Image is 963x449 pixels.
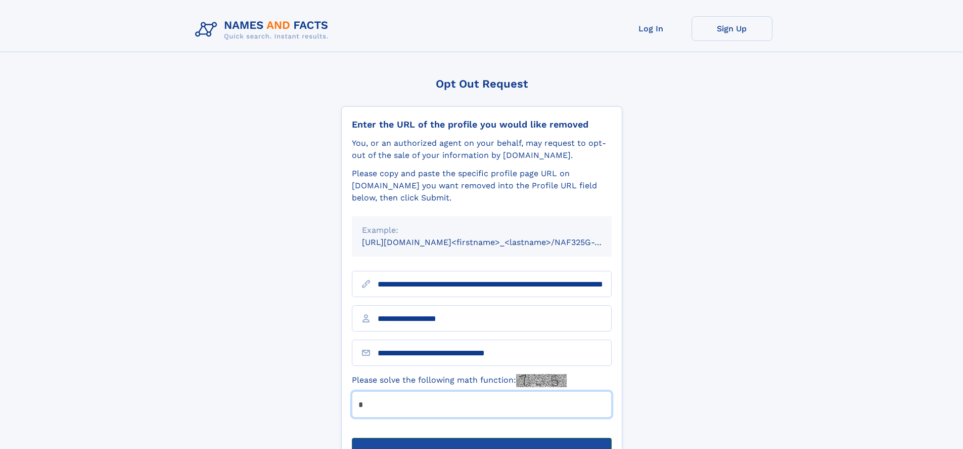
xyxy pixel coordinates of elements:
[352,168,612,204] div: Please copy and paste the specific profile page URL on [DOMAIN_NAME] you want removed into the Pr...
[692,16,772,41] a: Sign Up
[352,374,567,387] label: Please solve the following math function:
[352,119,612,130] div: Enter the URL of the profile you would like removed
[611,16,692,41] a: Log In
[362,224,602,236] div: Example:
[341,77,622,90] div: Opt Out Request
[362,237,631,247] small: [URL][DOMAIN_NAME]<firstname>_<lastname>/NAF325G-xxxxxxxx
[352,137,612,161] div: You, or an authorized agent on your behalf, may request to opt-out of the sale of your informatio...
[191,16,337,44] img: Logo Names and Facts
